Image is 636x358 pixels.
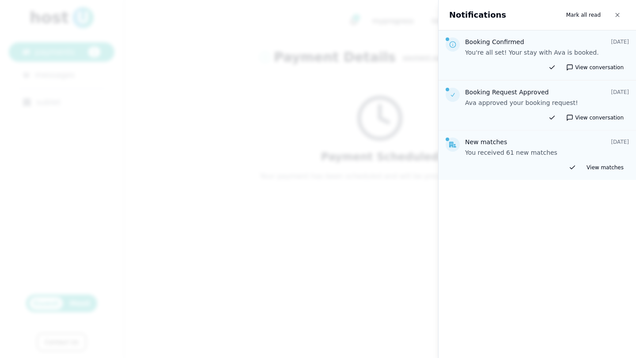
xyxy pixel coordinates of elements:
[611,138,629,145] p: [DATE]
[465,88,549,97] h4: Booking Request Approved
[465,48,629,57] p: You're all set! Your stay with Ava is booked.
[611,89,629,96] p: [DATE]
[561,7,606,23] button: Mark all read
[449,9,506,21] h2: Notifications
[581,162,629,173] a: View matches
[465,37,524,46] h4: Booking Confirmed
[465,138,507,146] h4: New matches
[465,148,629,157] p: You received 61 new matches
[465,98,629,107] p: Ava approved your booking request!
[561,112,629,123] button: View conversation
[611,38,629,45] p: [DATE]
[561,62,629,73] button: View conversation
